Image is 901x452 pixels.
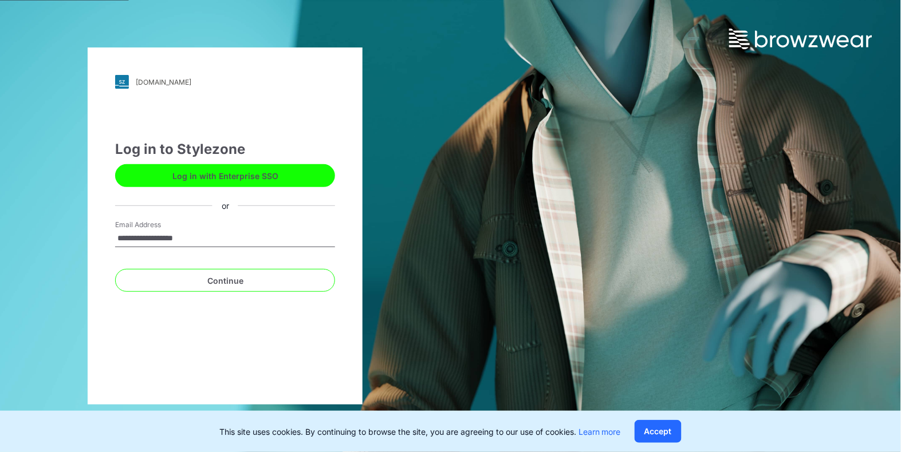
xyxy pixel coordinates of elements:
[115,139,335,160] div: Log in to Stylezone
[729,29,872,49] img: browzwear-logo.73288ffb.svg
[115,164,335,187] button: Log in with Enterprise SSO
[635,420,682,443] button: Accept
[579,427,621,437] a: Learn more
[213,200,238,212] div: or
[136,78,191,86] div: [DOMAIN_NAME]
[115,75,129,89] img: svg+xml;base64,PHN2ZyB3aWR0aD0iMjgiIGhlaWdodD0iMjgiIHZpZXdCb3g9IjAgMCAyOCAyOCIgZmlsbD0ibm9uZSIgeG...
[219,426,621,438] p: This site uses cookies. By continuing to browse the site, you are agreeing to our use of cookies.
[115,269,335,292] button: Continue
[115,75,335,89] a: [DOMAIN_NAME]
[115,220,195,230] label: Email Address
